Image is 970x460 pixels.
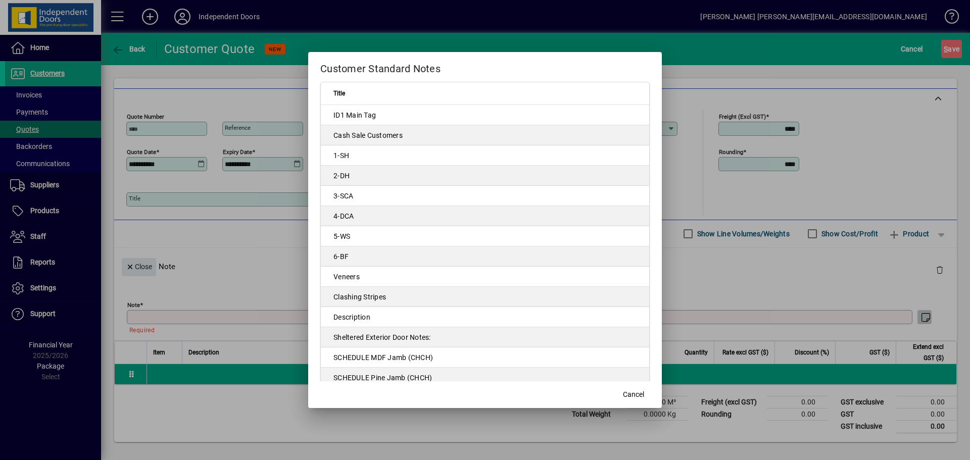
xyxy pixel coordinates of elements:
td: 4-DCA [321,206,649,226]
td: 5-WS [321,226,649,246]
td: ID1 Main Tag [321,105,649,125]
td: 1-SH [321,145,649,166]
button: Cancel [617,386,650,404]
span: Cancel [623,389,644,400]
td: SCHEDULE Pine Jamb (CHCH) [321,368,649,388]
span: Title [333,88,345,99]
td: 6-BF [321,246,649,267]
td: Description [321,307,649,327]
td: Clashing Stripes [321,287,649,307]
td: SCHEDULE MDF Jamb (CHCH) [321,347,649,368]
td: Cash Sale Customers [321,125,649,145]
td: 3-SCA [321,186,649,206]
td: Sheltered Exterior Door Notes: [321,327,649,347]
td: 2-DH [321,166,649,186]
td: Veneers [321,267,649,287]
h2: Customer Standard Notes [308,52,662,81]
